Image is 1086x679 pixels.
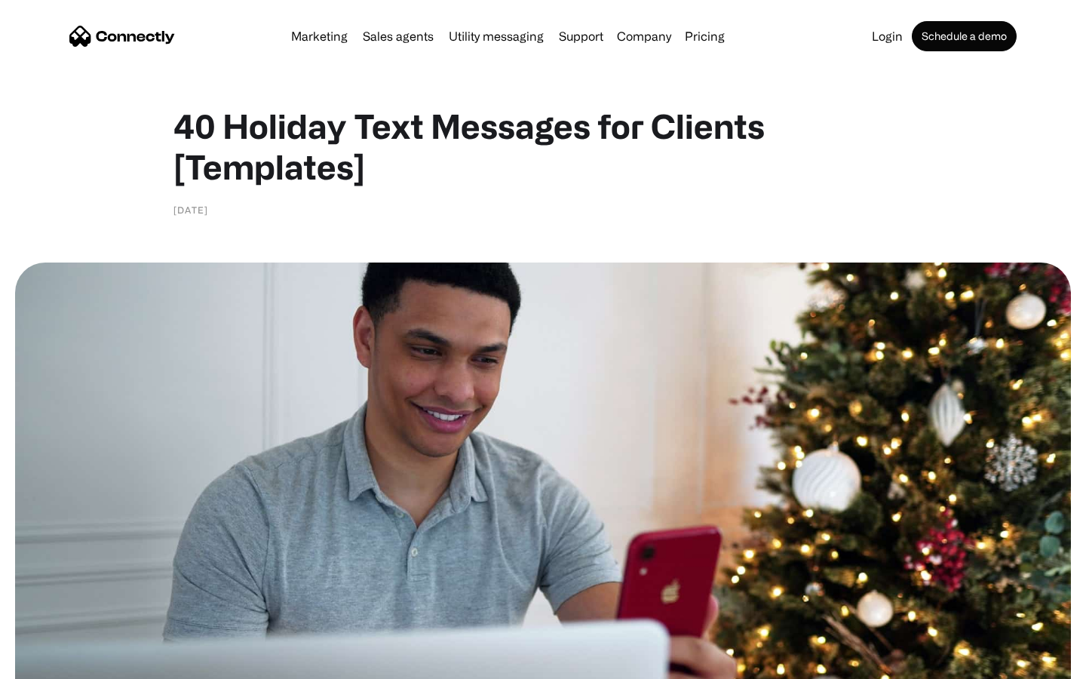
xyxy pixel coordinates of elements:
a: Marketing [285,30,354,42]
ul: Language list [30,653,90,674]
a: Support [553,30,609,42]
a: Sales agents [357,30,440,42]
aside: Language selected: English [15,653,90,674]
div: [DATE] [173,202,208,217]
a: Pricing [679,30,731,42]
a: Utility messaging [443,30,550,42]
h1: 40 Holiday Text Messages for Clients [Templates] [173,106,913,187]
a: Schedule a demo [912,21,1017,51]
a: Login [866,30,909,42]
div: Company [617,26,671,47]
